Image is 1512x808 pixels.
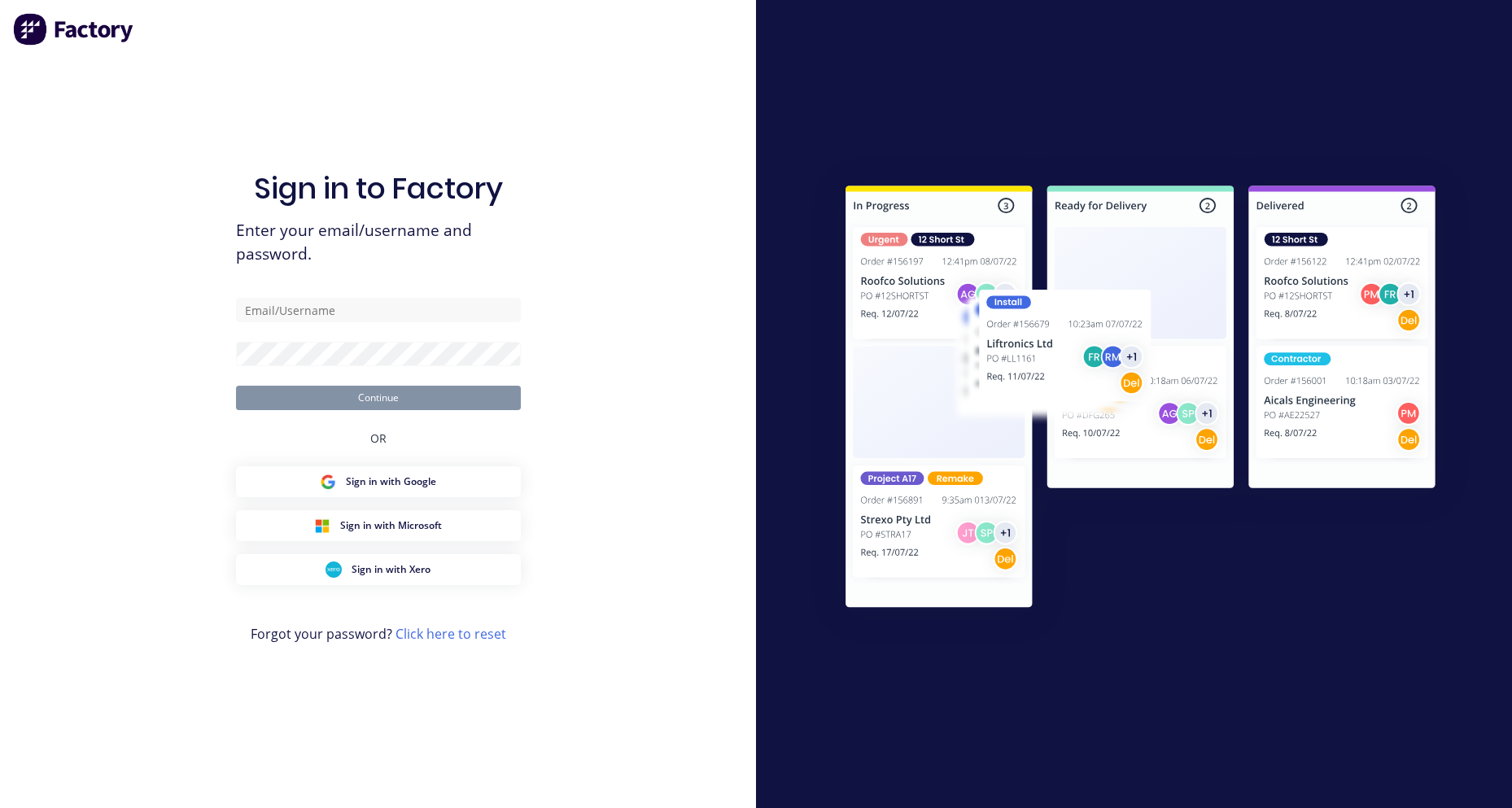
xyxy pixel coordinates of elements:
[236,510,521,541] button: Microsoft Sign inSign in with Microsoft
[810,153,1471,646] img: Sign in
[346,474,436,489] span: Sign in with Google
[340,518,442,533] span: Sign in with Microsoft
[352,562,430,577] span: Sign in with Xero
[326,561,342,578] img: Xero Sign in
[320,474,336,490] img: Google Sign in
[236,466,521,497] button: Google Sign inSign in with Google
[236,219,521,266] span: Enter your email/username and password.
[236,298,521,322] input: Email/Username
[254,171,503,206] h1: Sign in to Factory
[13,13,135,46] img: Factory
[370,410,387,466] div: OR
[314,518,330,534] img: Microsoft Sign in
[236,386,521,410] button: Continue
[236,554,521,585] button: Xero Sign inSign in with Xero
[395,625,506,643] a: Click here to reset
[251,624,506,644] span: Forgot your password?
